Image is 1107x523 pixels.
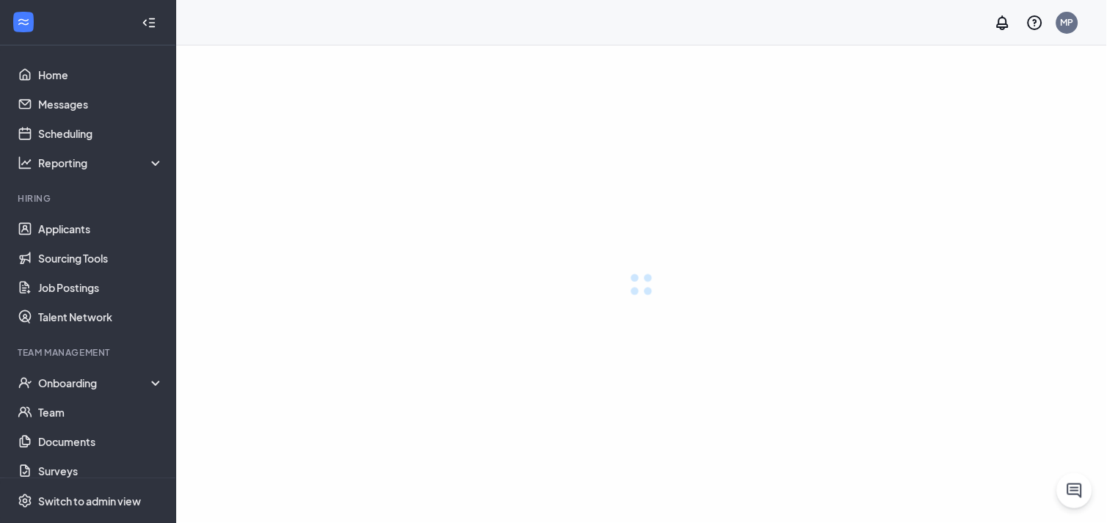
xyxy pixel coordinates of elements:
[142,15,156,30] svg: Collapse
[18,156,32,170] svg: Analysis
[38,244,164,273] a: Sourcing Tools
[16,15,31,29] svg: WorkstreamLogo
[38,214,164,244] a: Applicants
[18,376,32,390] svg: UserCheck
[38,456,164,486] a: Surveys
[38,398,164,427] a: Team
[38,494,141,508] div: Switch to admin view
[38,302,164,332] a: Talent Network
[38,273,164,302] a: Job Postings
[18,192,161,205] div: Hiring
[18,494,32,508] svg: Settings
[18,346,161,359] div: Team Management
[38,427,164,456] a: Documents
[38,60,164,89] a: Home
[994,14,1012,32] svg: Notifications
[38,376,164,390] div: Onboarding
[1061,16,1074,29] div: MP
[1057,473,1092,508] button: ChatActive
[38,89,164,119] a: Messages
[1026,14,1044,32] svg: QuestionInfo
[38,156,164,170] div: Reporting
[1066,482,1084,500] svg: ChatActive
[38,119,164,148] a: Scheduling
